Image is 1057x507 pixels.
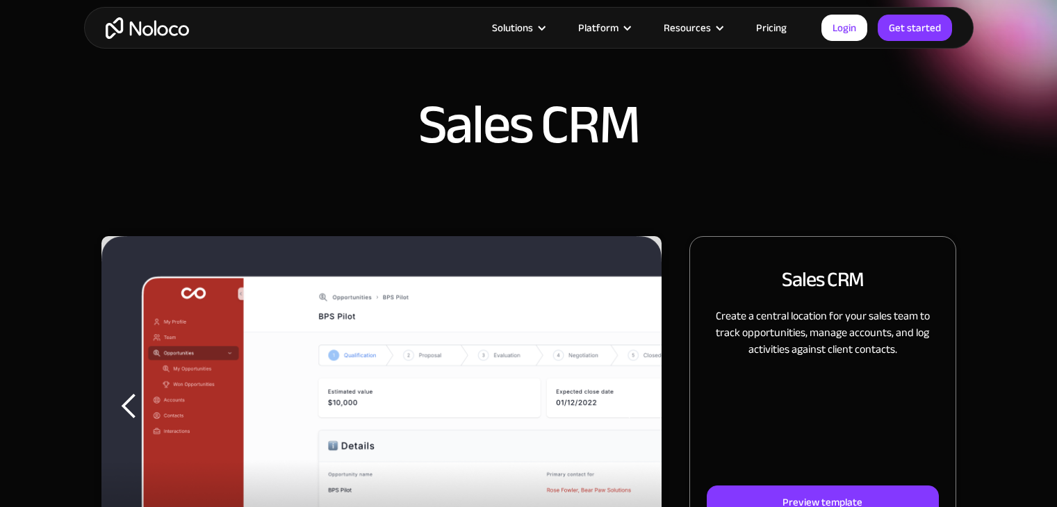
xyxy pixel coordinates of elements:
[418,97,639,153] h1: Sales CRM
[707,308,938,358] p: Create a central location for your sales team to track opportunities, manage accounts, and log ac...
[492,19,533,37] div: Solutions
[878,15,952,41] a: Get started
[739,19,804,37] a: Pricing
[821,15,867,41] a: Login
[561,19,646,37] div: Platform
[664,19,711,37] div: Resources
[646,19,739,37] div: Resources
[106,17,189,39] a: home
[475,19,561,37] div: Solutions
[578,19,618,37] div: Platform
[782,265,864,294] h2: Sales CRM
